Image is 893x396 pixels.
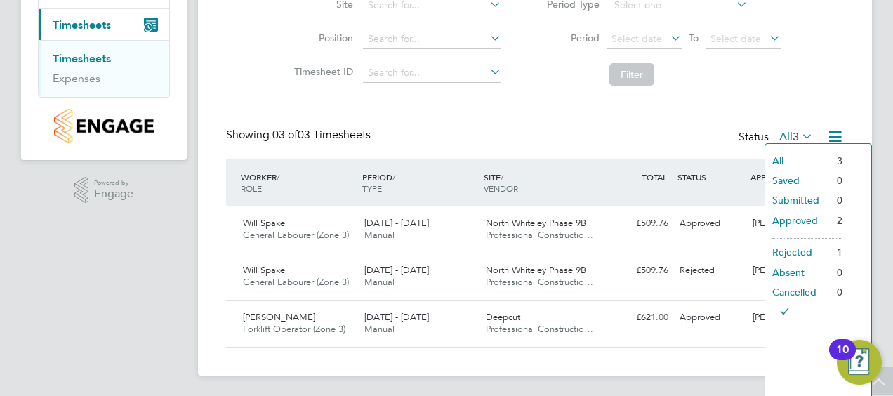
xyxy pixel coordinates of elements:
[364,323,395,335] span: Manual
[74,177,134,204] a: Powered byEngage
[501,171,503,183] span: /
[272,128,371,142] span: 03 Timesheets
[747,212,820,235] div: [PERSON_NAME]
[363,29,501,49] input: Search for...
[54,109,153,143] img: countryside-properties-logo-retina.png
[674,164,747,190] div: STATUS
[241,183,262,194] span: ROLE
[779,130,813,144] label: All
[237,164,359,201] div: WORKER
[359,164,480,201] div: PERIOD
[53,52,111,65] a: Timesheets
[243,229,349,241] span: General Labourer (Zone 3)
[243,311,315,323] span: [PERSON_NAME]
[364,311,429,323] span: [DATE] - [DATE]
[684,29,703,47] span: To
[674,212,747,235] div: Approved
[364,217,429,229] span: [DATE] - [DATE]
[243,264,285,276] span: Will Spake
[486,229,593,241] span: Professional Constructio…
[38,109,170,143] a: Go to home page
[793,130,799,144] span: 3
[226,128,373,143] div: Showing
[765,263,830,282] li: Absent
[94,188,133,200] span: Engage
[94,177,133,189] span: Powered by
[765,242,830,262] li: Rejected
[747,259,820,282] div: [PERSON_NAME]
[765,190,830,210] li: Submitted
[710,32,761,45] span: Select date
[243,217,285,229] span: Will Spake
[480,164,602,201] div: SITE
[277,171,279,183] span: /
[830,190,842,210] li: 0
[486,323,593,335] span: Professional Constructio…
[674,259,747,282] div: Rejected
[739,128,816,147] div: Status
[830,151,842,171] li: 3
[290,32,353,44] label: Position
[830,282,842,302] li: 0
[747,164,820,190] div: APPROVER
[601,212,674,235] div: £509.76
[830,242,842,262] li: 1
[362,183,382,194] span: TYPE
[674,306,747,329] div: Approved
[272,128,298,142] span: 03 of
[609,63,654,86] button: Filter
[53,18,111,32] span: Timesheets
[243,323,345,335] span: Forklift Operator (Zone 3)
[830,263,842,282] li: 0
[290,65,353,78] label: Timesheet ID
[765,171,830,190] li: Saved
[830,171,842,190] li: 0
[765,211,830,230] li: Approved
[363,63,501,83] input: Search for...
[836,350,849,368] div: 10
[364,229,395,241] span: Manual
[642,171,667,183] span: TOTAL
[486,276,593,288] span: Professional Constructio…
[39,9,169,40] button: Timesheets
[765,282,830,302] li: Cancelled
[536,32,600,44] label: Period
[364,276,395,288] span: Manual
[53,72,100,85] a: Expenses
[611,32,662,45] span: Select date
[486,311,520,323] span: Deepcut
[39,40,169,97] div: Timesheets
[486,217,586,229] span: North Whiteley Phase 9B
[486,264,586,276] span: North Whiteley Phase 9B
[392,171,395,183] span: /
[484,183,518,194] span: VENDOR
[765,151,830,171] li: All
[747,306,820,329] div: [PERSON_NAME]
[243,276,349,288] span: General Labourer (Zone 3)
[830,211,842,230] li: 2
[837,340,882,385] button: Open Resource Center, 10 new notifications
[601,306,674,329] div: £621.00
[601,259,674,282] div: £509.76
[364,264,429,276] span: [DATE] - [DATE]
